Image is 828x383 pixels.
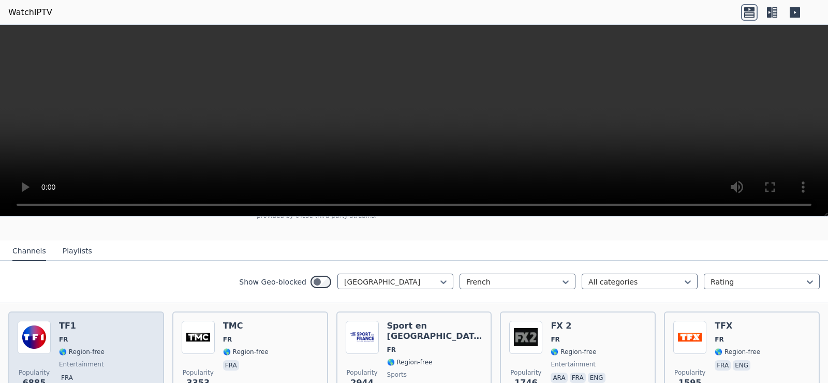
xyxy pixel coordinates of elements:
[182,321,215,354] img: TMC
[387,358,433,366] span: 🌎 Region-free
[387,346,396,354] span: FR
[19,368,50,377] span: Popularity
[551,360,596,368] span: entertainment
[510,368,541,377] span: Popularity
[387,321,483,342] h6: Sport en [GEOGRAPHIC_DATA]
[223,360,239,371] p: fra
[59,360,104,368] span: entertainment
[570,373,586,383] p: fra
[223,335,232,344] span: FR
[63,242,92,261] button: Playlists
[12,242,46,261] button: Channels
[715,348,760,356] span: 🌎 Region-free
[59,335,68,344] span: FR
[239,277,306,287] label: Show Geo-blocked
[509,321,542,354] img: FX 2
[59,321,105,331] h6: TF1
[59,348,105,356] span: 🌎 Region-free
[223,321,269,331] h6: TMC
[673,321,706,354] img: TFX
[223,348,269,356] span: 🌎 Region-free
[551,373,567,383] p: ara
[551,335,559,344] span: FR
[183,368,214,377] span: Popularity
[387,371,407,379] span: sports
[8,6,52,19] a: WatchIPTV
[18,321,51,354] img: TF1
[551,321,607,331] h6: FX 2
[588,373,605,383] p: eng
[715,360,731,371] p: fra
[715,321,760,331] h6: TFX
[551,348,596,356] span: 🌎 Region-free
[346,321,379,354] img: Sport en France
[59,373,75,383] p: fra
[347,368,378,377] span: Popularity
[674,368,705,377] span: Popularity
[733,360,750,371] p: eng
[715,335,723,344] span: FR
